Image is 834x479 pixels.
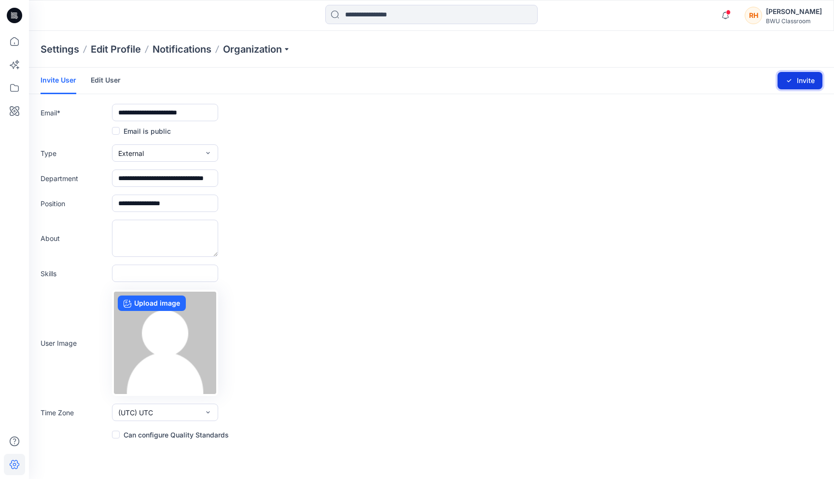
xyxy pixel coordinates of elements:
a: Edit Profile [91,42,141,56]
span: External [118,148,144,158]
label: Email is public [112,125,171,137]
div: [PERSON_NAME] [766,6,822,17]
a: Invite User [41,68,76,94]
label: Email [41,108,108,118]
label: Can configure Quality Standards [112,429,229,440]
button: External [112,144,218,162]
img: no-profile.png [114,292,216,394]
label: Position [41,198,108,209]
div: RH [745,7,762,24]
span: (UTC) UTC [118,408,153,418]
label: Department [41,173,108,183]
label: Time Zone [41,408,108,418]
label: About [41,233,108,243]
label: Type [41,148,108,158]
p: Settings [41,42,79,56]
a: Notifications [153,42,211,56]
div: BWU Classroom [766,17,822,25]
a: Edit User [91,68,121,93]
label: Skills [41,268,108,279]
button: (UTC) UTC [112,404,218,421]
label: User Image [41,338,108,348]
button: Invite [778,72,822,89]
label: Upload image [118,296,186,311]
